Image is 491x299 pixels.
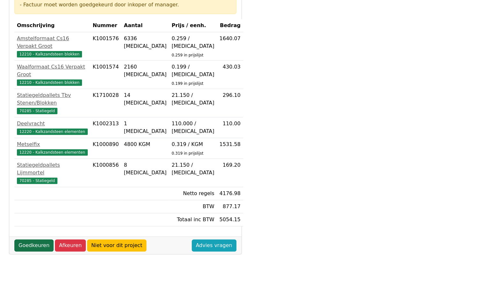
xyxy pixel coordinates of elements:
td: K1001576 [90,32,122,61]
td: Totaal inc BTW [169,213,217,226]
td: 1531.58 [217,138,243,159]
th: Aantal [121,19,169,32]
span: 12220 - Kalkzandsteen elementen [17,128,88,135]
td: 4176.98 [217,187,243,200]
td: K1000890 [90,138,122,159]
a: Amstelformaat Cs16 Verpakt Groot12210 - Kalkzandsteen blokken [17,35,88,58]
td: 110.00 [217,117,243,138]
div: Amstelformaat Cs16 Verpakt Groot [17,35,88,50]
a: Goedkeuren [14,239,54,252]
a: Waalformaat Cs16 Verpakt Groot12210 - Kalkzandsteen blokken [17,63,88,86]
sub: 0.199 in prijslijst [172,81,203,86]
div: Statiegeldpallets Tbv Stenen/Blokken [17,91,88,107]
th: Omschrijving [14,19,90,32]
td: 296.10 [217,89,243,117]
div: 110.000 / [MEDICAL_DATA] [172,120,214,135]
td: BTW [169,200,217,213]
th: Bedrag [217,19,243,32]
a: Statiegeldpallets Tbv Stenen/Blokken70285 - Statiegeld [17,91,88,114]
th: Prijs / eenh. [169,19,217,32]
div: 1 [MEDICAL_DATA] [124,120,167,135]
span: 12220 - Kalkzandsteen elementen [17,149,88,156]
a: Deelvracht12220 - Kalkzandsteen elementen [17,120,88,135]
span: 70285 - Statiegeld [17,178,57,184]
td: K1710028 [90,89,122,117]
td: 430.03 [217,61,243,89]
a: Statiegeldpallets Lijmmortel70285 - Statiegeld [17,161,88,184]
sub: 0.259 in prijslijst [172,53,203,57]
td: 5054.15 [217,213,243,226]
div: Metselfix [17,141,88,148]
div: 0.319 / KGM [172,141,214,148]
span: 70285 - Statiegeld [17,108,57,114]
td: K1001574 [90,61,122,89]
div: 21.150 / [MEDICAL_DATA] [172,91,214,107]
span: 12210 - Kalkzandsteen blokken [17,51,82,57]
div: 6336 [MEDICAL_DATA] [124,35,167,50]
a: Metselfix12220 - Kalkzandsteen elementen [17,141,88,156]
div: 0.259 / [MEDICAL_DATA] [172,35,214,50]
div: 21.150 / [MEDICAL_DATA] [172,161,214,177]
div: Waalformaat Cs16 Verpakt Groot [17,63,88,78]
td: K1002313 [90,117,122,138]
div: Deelvracht [17,120,88,128]
td: Netto regels [169,187,217,200]
div: 14 [MEDICAL_DATA] [124,91,167,107]
sub: 0.319 in prijslijst [172,151,203,156]
a: Niet voor dit project [87,239,146,252]
a: Advies vragen [192,239,236,252]
div: 4800 KGM [124,141,167,148]
div: 2160 [MEDICAL_DATA] [124,63,167,78]
td: 1640.07 [217,32,243,61]
a: Afkeuren [55,239,86,252]
div: 0.199 / [MEDICAL_DATA] [172,63,214,78]
div: Statiegeldpallets Lijmmortel [17,161,88,177]
span: 12210 - Kalkzandsteen blokken [17,79,82,86]
td: 169.20 [217,159,243,187]
td: K1000856 [90,159,122,187]
th: Nummer [90,19,122,32]
td: 877.17 [217,200,243,213]
div: - Factuur moet worden goedgekeurd door inkoper of manager. [20,1,231,9]
div: 8 [MEDICAL_DATA] [124,161,167,177]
